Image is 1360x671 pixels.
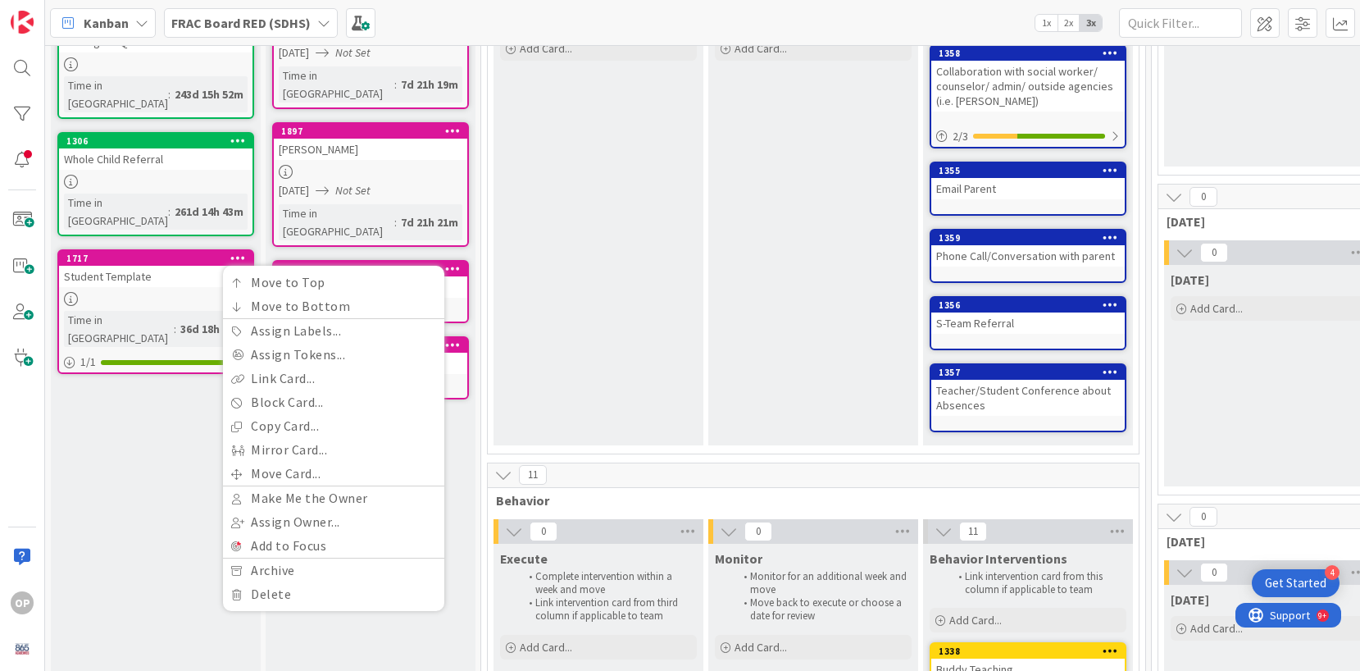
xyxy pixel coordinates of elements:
div: Whole Child Referral [59,148,252,170]
div: 36d 18h 41m [176,320,248,338]
div: 1717 [66,253,252,264]
span: 0 [744,522,772,541]
img: Visit kanbanzone.com [11,11,34,34]
div: S-Team Referral [931,313,1125,334]
div: 7d 21h 19m [397,75,462,94]
span: 1x [1035,15,1058,31]
a: Assign Labels... [223,319,444,343]
span: 0 [1200,243,1228,262]
span: 0 [1189,187,1217,207]
li: Link intervention card from this column if applicable to team [949,570,1124,597]
li: Complete intervention within a week and move [520,570,694,597]
div: 1338 [931,644,1125,659]
b: FRAC Board RED (SDHS) [171,15,311,31]
li: Link intervention card from third column if applicable to team [520,596,694,623]
div: 1356S-Team Referral [931,298,1125,334]
a: Delete [223,582,444,606]
i: Not Set [335,45,371,60]
div: 1359 [931,231,1125,245]
div: Student Template [59,266,252,287]
div: 1897 [281,126,467,137]
a: 1897[PERSON_NAME][DATE]Not SetTime in [GEOGRAPHIC_DATA]:7d 21h 21m [272,122,469,247]
div: 1356 [939,299,1125,311]
li: Monitor for an additional week and move [735,570,909,597]
a: Assign Tokens... [223,343,444,367]
span: Execute [500,550,548,567]
span: : [394,75,397,94]
a: SLC Sign-In QR codeTime in [GEOGRAPHIC_DATA]:243d 15h 52m [57,15,254,119]
span: 2 / 3 [953,128,968,145]
span: Behavior [496,492,1118,509]
span: [DATE] [279,44,309,62]
span: October 2024 [1167,533,1359,550]
div: 1/1 [59,352,252,372]
div: 1306 [66,135,252,147]
a: Make Me the Owner [223,486,444,510]
a: Block Card... [223,390,444,414]
span: 2x [1058,15,1080,31]
span: Add Card... [520,41,572,56]
span: : [168,203,171,221]
div: [PERSON_NAME] [274,139,467,160]
div: 1338 [939,646,1125,657]
div: 1306 [59,134,252,148]
a: 1358Collaboration with social worker/ counselor/ admin/ outside agencies (i.e. [PERSON_NAME])2/3 [930,44,1126,148]
div: 1358Collaboration with social worker/ counselor/ admin/ outside agencies (i.e. [PERSON_NAME]) [931,46,1125,112]
span: October 2024 [1171,591,1209,608]
a: 1306Whole Child ReferralTime in [GEOGRAPHIC_DATA]:261d 14h 43m [57,132,254,236]
a: Link Card... [223,367,444,390]
span: Add Card... [735,640,787,655]
span: 0 [530,522,557,541]
a: Move to Top [223,271,444,294]
span: Behavior Interventions [930,550,1067,567]
span: Add Card... [949,613,1002,628]
a: Copy Card... [223,414,444,438]
a: 1355Email Parent [930,162,1126,216]
div: 1359 [939,232,1125,244]
div: 261d 14h 43m [171,203,248,221]
a: 1717Move to TopMove to BottomAssign Labels...Assign Tokens...Link Card...Block Card...Copy Card..... [57,249,254,374]
div: 4 [1325,565,1340,580]
span: [DATE] [279,182,309,199]
div: 1356 [931,298,1125,313]
div: 1717Move to TopMove to BottomAssign Labels...Assign Tokens...Link Card...Block Card...Copy Card..... [59,251,252,266]
span: Monitor [715,550,762,567]
div: Time in [GEOGRAPHIC_DATA] [64,194,168,230]
input: Quick Filter... [1119,8,1242,38]
span: Kanban [84,13,129,33]
span: Add Card... [520,640,572,655]
i: Not Set [335,183,371,198]
span: Add Card... [1190,301,1243,316]
a: Move to Bottom [223,294,444,318]
div: Time in [GEOGRAPHIC_DATA] [279,66,394,103]
a: Archive [223,559,444,582]
div: 1357Teacher/Student Conference about Absences [931,365,1125,416]
div: 1357 [939,367,1125,378]
div: Email Parent [931,178,1125,199]
span: September 2024 [1171,272,1209,288]
a: Mirror Card... [223,438,444,462]
a: 1357Teacher/Student Conference about Absences [930,363,1126,432]
span: 11 [959,522,987,541]
div: 1897 [274,124,467,139]
div: 2/3 [931,126,1125,147]
img: avatar [11,637,34,660]
span: 3x [1080,15,1102,31]
div: Phone Call/Conversation with parent [931,245,1125,267]
span: : [168,85,171,103]
div: Open Get Started checklist, remaining modules: 4 [1252,569,1340,597]
a: 1359Phone Call/Conversation with parent [930,229,1126,283]
div: Time in [GEOGRAPHIC_DATA] [279,204,394,240]
div: Teacher/Student Conference about Absences [931,380,1125,416]
span: 0 [1189,507,1217,527]
a: 1978[PERSON_NAME] [272,260,469,323]
div: Collaboration with social worker/ counselor/ admin/ outside agencies (i.e. [PERSON_NAME]) [931,61,1125,112]
div: Get Started [1265,575,1326,591]
div: 1978 [281,263,467,275]
a: 1356S-Team Referral [930,296,1126,350]
div: 9+ [83,7,91,20]
span: 11 [519,465,547,485]
div: 1355 [931,163,1125,178]
div: Time in [GEOGRAPHIC_DATA] [64,311,174,347]
a: Add to Focus [223,534,444,558]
